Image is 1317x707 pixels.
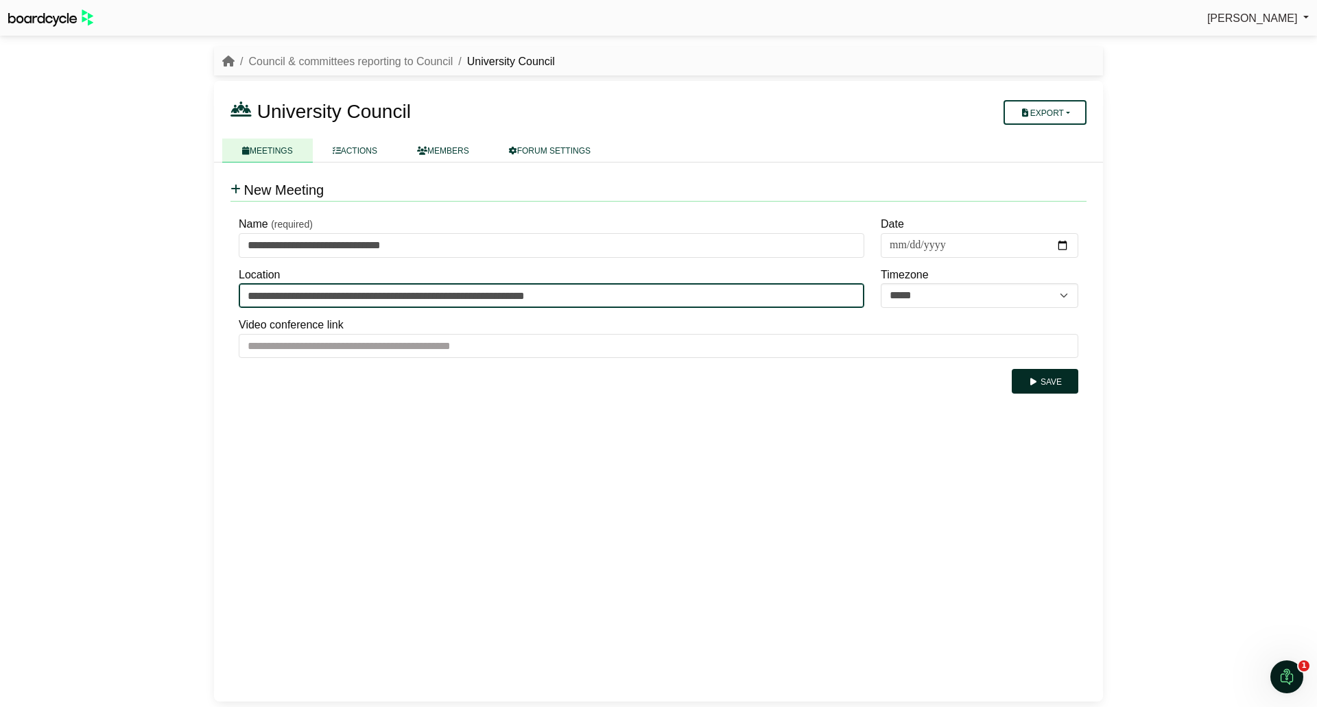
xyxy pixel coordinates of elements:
small: (required) [271,219,313,230]
span: [PERSON_NAME] [1207,12,1298,24]
a: MEMBERS [397,139,489,163]
button: Export [1004,100,1087,125]
span: New Meeting [244,182,324,197]
a: [PERSON_NAME] [1207,10,1309,27]
label: Date [881,215,904,233]
span: University Council [257,101,411,122]
a: FORUM SETTINGS [489,139,610,163]
img: BoardcycleBlackGreen-aaafeed430059cb809a45853b8cf6d952af9d84e6e89e1f1685b34bfd5cb7d64.svg [8,10,93,27]
label: Video conference link [239,316,344,334]
span: 1 [1298,660,1309,671]
button: Save [1012,369,1078,394]
a: Council & committees reporting to Council [248,56,453,67]
label: Location [239,266,281,284]
nav: breadcrumb [222,53,555,71]
label: Name [239,215,268,233]
a: ACTIONS [313,139,397,163]
iframe: Intercom live chat [1270,660,1303,693]
li: University Council [453,53,555,71]
a: MEETINGS [222,139,313,163]
label: Timezone [881,266,929,284]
